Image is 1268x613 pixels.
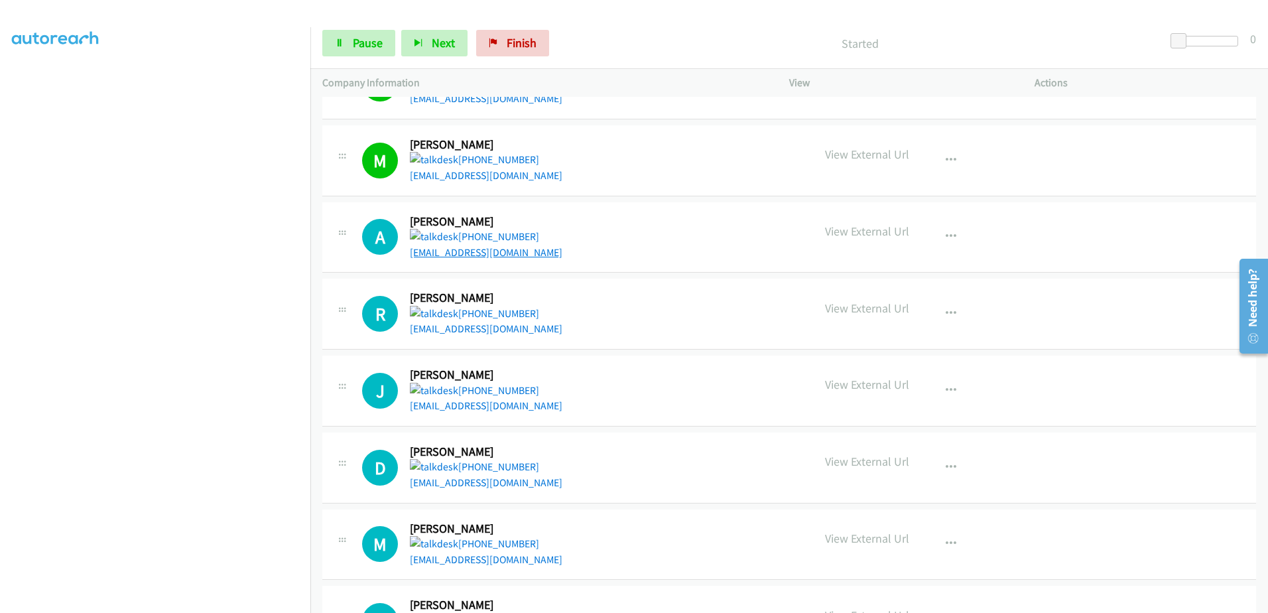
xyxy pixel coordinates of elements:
img: talkdesk [410,459,458,475]
img: talkdesk [410,229,458,245]
a: [EMAIL_ADDRESS][DOMAIN_NAME] [410,169,562,182]
a: [EMAIL_ADDRESS][DOMAIN_NAME] [410,246,562,259]
a: [PHONE_NUMBER] [410,153,539,166]
img: talkdesk [410,152,458,168]
h2: [PERSON_NAME] [410,291,558,306]
p: View External Url [825,452,909,470]
a: [PHONE_NUMBER] [410,384,539,397]
p: View [789,75,1011,91]
a: [EMAIL_ADDRESS][DOMAIN_NAME] [410,322,562,335]
h2: [PERSON_NAME] [410,137,558,153]
p: View External Url [825,299,909,317]
a: Finish [476,30,549,56]
p: Started [567,34,1153,52]
div: 0 [1250,30,1256,48]
p: View External Url [825,222,909,240]
h1: M [362,143,398,178]
iframe: Resource Center [1230,253,1268,359]
a: [EMAIL_ADDRESS][DOMAIN_NAME] [410,399,562,412]
h1: R [362,296,398,332]
a: [EMAIL_ADDRESS][DOMAIN_NAME] [410,92,562,105]
h2: [PERSON_NAME] [410,368,558,383]
span: Pause [353,35,383,50]
span: Next [432,35,455,50]
img: talkdesk [410,383,458,399]
a: [EMAIL_ADDRESS][DOMAIN_NAME] [410,476,562,489]
div: The call is yet to be attempted [362,373,398,409]
button: Next [401,30,468,56]
a: [PHONE_NUMBER] [410,230,539,243]
img: talkdesk [410,306,458,322]
h1: D [362,450,398,486]
span: Finish [507,35,537,50]
h1: A [362,219,398,255]
div: Delay between calls (in seconds) [1177,36,1238,46]
h1: M [362,526,398,562]
a: [PHONE_NUMBER] [410,460,539,473]
div: The call is yet to be attempted [362,450,398,486]
a: [EMAIL_ADDRESS][DOMAIN_NAME] [410,553,562,566]
h2: [PERSON_NAME] [410,521,558,537]
p: View External Url [825,145,909,163]
img: talkdesk [410,536,458,552]
a: Pause [322,30,395,56]
a: [PHONE_NUMBER] [410,307,539,320]
a: [PHONE_NUMBER] [410,537,539,550]
h1: J [362,373,398,409]
div: The call is yet to be attempted [362,219,398,255]
h2: [PERSON_NAME] [410,598,558,613]
p: Company Information [322,75,765,91]
p: Actions [1035,75,1256,91]
h2: [PERSON_NAME] [410,444,558,460]
h2: [PERSON_NAME] [410,214,558,230]
p: View External Url [825,375,909,393]
div: The call is yet to be attempted [362,296,398,332]
p: View External Url [825,529,909,547]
